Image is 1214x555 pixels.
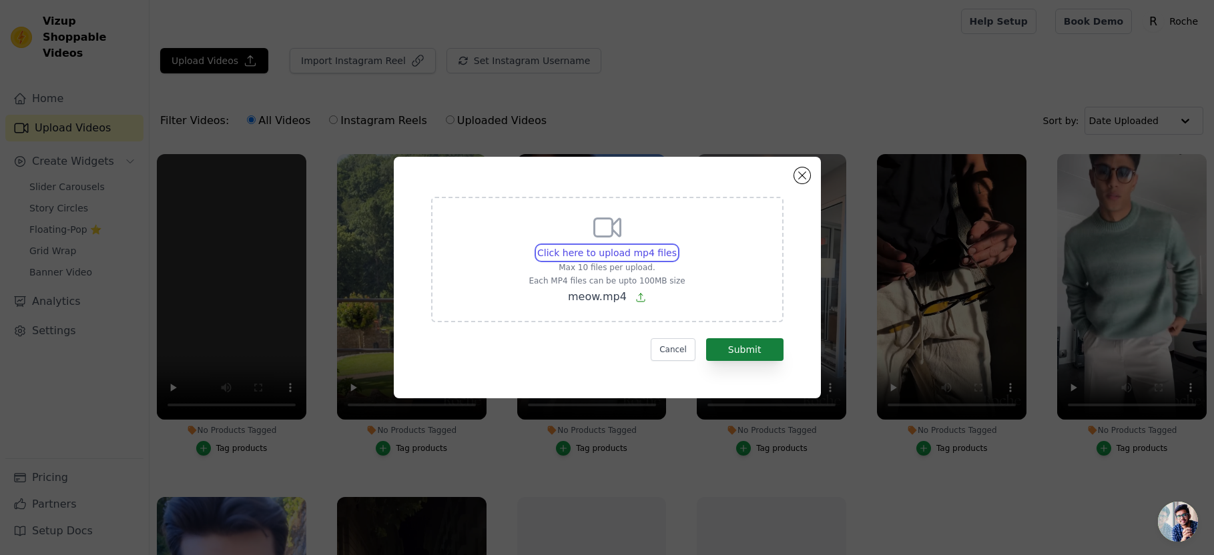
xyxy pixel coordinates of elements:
p: Max 10 files per upload. [529,262,685,273]
button: Close modal [794,167,810,183]
span: Click here to upload mp4 files [537,247,677,258]
button: Submit [706,338,784,361]
p: Each MP4 files can be upto 100MB size [529,275,685,286]
a: Ouvrir le chat [1158,502,1198,542]
button: Cancel [651,338,695,361]
span: meow.mp4 [568,290,627,303]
